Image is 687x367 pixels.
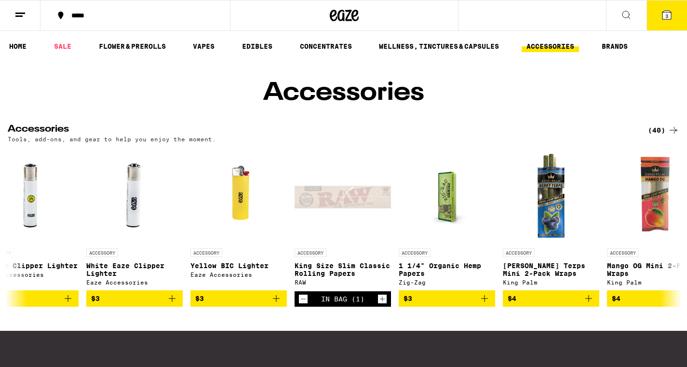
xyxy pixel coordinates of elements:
[298,294,308,304] button: Decrement
[188,41,219,52] a: VAPES
[503,147,599,244] img: King Palm - Berry Terps Mini 2-Pack Wraps
[263,81,424,106] h1: Accessories
[503,262,599,277] p: [PERSON_NAME] Terps Mini 2-Pack Wraps
[295,248,326,257] p: ACCESSORY
[522,41,579,52] a: ACCESSORIES
[8,124,632,136] h2: Accessories
[503,248,535,257] p: ACCESSORY
[399,279,495,285] div: Zig-Zag
[321,295,364,303] div: In Bag (1)
[503,147,599,290] a: Open page for Berry Terps Mini 2-Pack Wraps from King Palm
[647,0,687,30] button: 3
[508,295,516,302] span: $4
[377,294,387,304] button: Increment
[195,295,204,302] span: $3
[295,41,357,52] a: CONCENTRATES
[607,248,639,257] p: ACCESSORY
[49,41,76,52] a: SALE
[86,147,183,244] img: Eaze Accessories - White Eaze Clipper Lighter
[399,147,495,244] img: Zig-Zag - 1 1/4" Organic Hemp Papers
[374,41,504,52] a: WELLNESS, TINCTURES & CAPSULES
[503,279,599,285] div: King Palm
[86,147,183,290] a: Open page for White Eaze Clipper Lighter from Eaze Accessories
[91,295,100,302] span: $3
[295,147,391,291] a: Open page for King Size Slim Classic Rolling Papers from RAW
[190,262,287,270] p: Yellow BIC Lighter
[399,262,495,277] p: 1 1/4" Organic Hemp Papers
[8,136,216,142] p: Tools, add-ons, and gear to help you enjoy the moment.
[94,41,171,52] a: FLOWER & PREROLLS
[404,295,412,302] span: $3
[597,41,633,52] button: BRANDS
[86,262,183,277] p: White Eaze Clipper Lighter
[295,279,391,285] div: RAW
[190,248,222,257] p: ACCESSORY
[399,147,495,290] a: Open page for 1 1/4" Organic Hemp Papers from Zig-Zag
[399,248,431,257] p: ACCESSORY
[648,124,679,136] a: (40)
[86,248,118,257] p: ACCESSORY
[4,41,31,52] a: HOME
[86,279,183,285] div: Eaze Accessories
[202,147,276,244] img: Eaze Accessories - Yellow BIC Lighter
[237,41,277,52] a: EDIBLES
[190,290,287,307] button: Add to bag
[665,13,668,19] span: 3
[399,290,495,307] button: Add to bag
[612,295,620,302] span: $4
[503,290,599,307] button: Add to bag
[190,272,287,278] div: Eaze Accessories
[190,147,287,290] a: Open page for Yellow BIC Lighter from Eaze Accessories
[295,262,391,277] p: King Size Slim Classic Rolling Papers
[86,290,183,307] button: Add to bag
